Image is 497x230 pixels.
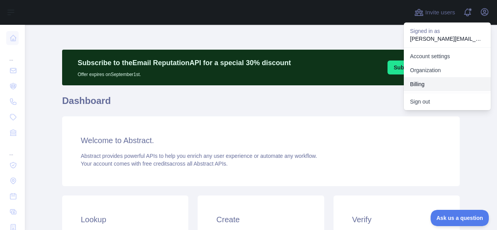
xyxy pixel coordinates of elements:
[404,49,491,63] a: Account settings
[404,95,491,109] button: Sign out
[413,6,457,19] button: Invite users
[352,214,441,225] h3: Verify
[142,161,169,167] span: free credits
[216,214,305,225] h3: Create
[81,214,170,225] h3: Lookup
[78,68,291,78] p: Offer expires on September 1st.
[410,35,485,43] p: [PERSON_NAME][EMAIL_ADDRESS][DOMAIN_NAME]
[81,153,317,159] span: Abstract provides powerful APIs to help you enrich any user experience or automate any workflow.
[404,63,491,77] a: Organization
[425,8,455,17] span: Invite users
[410,27,485,35] p: Signed in as
[431,210,489,226] iframe: Toggle Customer Support
[62,95,460,113] h1: Dashboard
[388,61,446,74] button: Subscribe [DATE]
[81,135,441,146] h3: Welcome to Abstract.
[6,141,19,157] div: ...
[81,161,228,167] span: Your account comes with across all Abstract APIs.
[6,47,19,62] div: ...
[404,77,491,91] button: Billing
[78,57,291,68] p: Subscribe to the Email Reputation API for a special 30 % discount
